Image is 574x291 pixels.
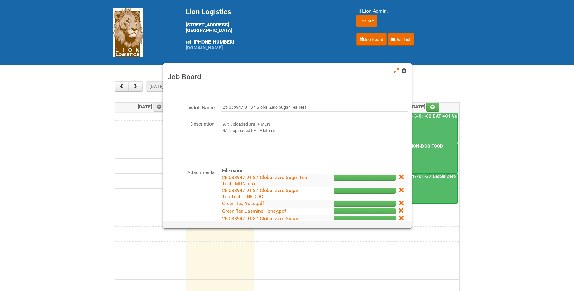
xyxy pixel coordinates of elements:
textarea: 9/5 uploaded JNF + MDN 9/10 uploaded LPF + letters [221,119,408,161]
h3: Job Board [168,72,407,81]
a: 25-038947-01-37 Global Zero Sugar Tea Test [392,173,458,204]
a: 25-038947-01-37 Global Zero Sugar Tea Test [392,174,488,179]
a: 25-038947-01-37 Global Zero Sugar Tea Test - LPF.xlsx [222,216,298,227]
th: File name [221,167,309,174]
a: Green Tea Yuzu.pdf [222,201,264,206]
span: [DATE] [138,104,166,110]
a: RELEVATION-DOG FOOD [392,143,444,149]
span: [DATE] [411,104,440,110]
a: 25-038947-01-37 Global Zero Sugar Tea Test - JNF.DOC [222,188,298,199]
label: Attachments [166,167,215,176]
label: Description [166,119,215,128]
label: Job Name [166,103,215,111]
a: 24-079516-01-02 BAT 401 Vuse Box RCT [392,113,482,119]
a: RELEVATION-DOG FOOD [392,143,458,173]
a: 25-038947-01-37 Global Zero Suger Tea Test - MDN.xlsx [222,175,307,186]
a: Add an event [426,103,440,112]
a: [DOMAIN_NAME] [186,45,223,51]
a: 24-079516-01-02 BAT 401 Vuse Box RCT [392,113,458,143]
button: [DATE] [146,81,167,92]
img: Lion Logistics [113,8,143,57]
a: Lion Logistics [113,29,143,35]
a: Green Tea Jasmine Honey.pdf [222,208,286,214]
a: Job Board [356,33,387,46]
a: Add an event [153,103,166,112]
span: Lion Logistics [186,8,231,16]
a: Job List [388,33,414,46]
div: Hi Lion Admin, [356,8,461,15]
div: [STREET_ADDRESS] [GEOGRAPHIC_DATA] tel: [PHONE_NUMBER] [186,8,341,51]
input: Log out [356,15,377,27]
